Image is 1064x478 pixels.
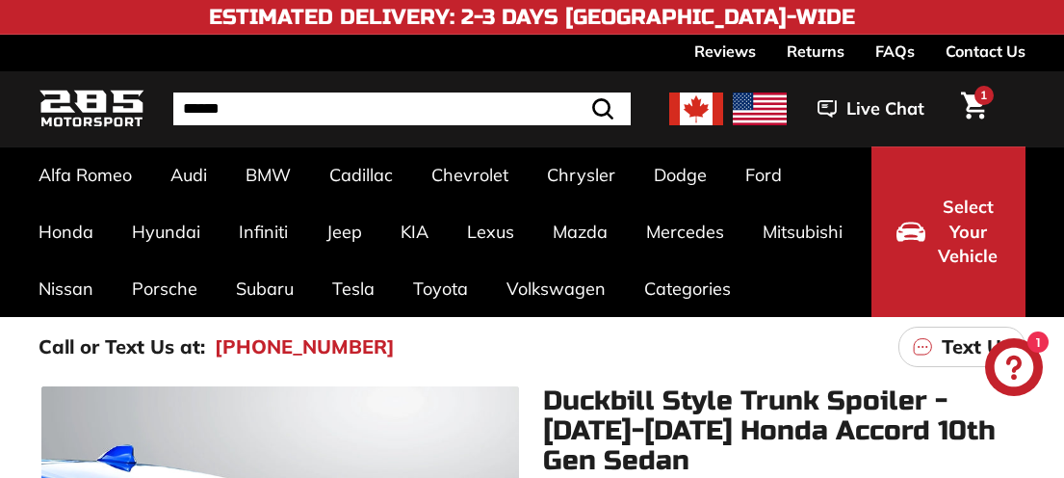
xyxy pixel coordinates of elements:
[787,35,844,67] a: Returns
[942,332,1011,361] p: Text Us
[39,87,144,132] img: Logo_285_Motorsport_areodynamics_components
[743,203,862,260] a: Mitsubishi
[448,203,533,260] a: Lexus
[935,195,1000,269] span: Select Your Vehicle
[226,146,310,203] a: BMW
[625,260,750,317] a: Categories
[113,260,217,317] a: Porsche
[394,260,487,317] a: Toyota
[875,35,915,67] a: FAQs
[209,6,855,29] h4: Estimated Delivery: 2-3 Days [GEOGRAPHIC_DATA]-Wide
[173,93,631,125] input: Search
[19,203,113,260] a: Honda
[871,146,1025,317] button: Select Your Vehicle
[310,146,412,203] a: Cadillac
[113,203,220,260] a: Hyundai
[19,146,151,203] a: Alfa Romeo
[307,203,381,260] a: Jeep
[543,386,1026,475] h1: Duckbill Style Trunk Spoiler - [DATE]-[DATE] Honda Accord 10th Gen Sedan
[635,146,726,203] a: Dodge
[946,35,1025,67] a: Contact Us
[694,35,756,67] a: Reviews
[979,338,1049,401] inbox-online-store-chat: Shopify online store chat
[627,203,743,260] a: Mercedes
[980,88,987,102] span: 1
[726,146,801,203] a: Ford
[528,146,635,203] a: Chrysler
[792,85,949,133] button: Live Chat
[949,76,999,142] a: Cart
[846,96,924,121] span: Live Chat
[381,203,448,260] a: KIA
[533,203,627,260] a: Mazda
[215,332,395,361] a: [PHONE_NUMBER]
[412,146,528,203] a: Chevrolet
[19,260,113,317] a: Nissan
[487,260,625,317] a: Volkswagen
[898,327,1025,367] a: Text Us
[220,203,307,260] a: Infiniti
[313,260,394,317] a: Tesla
[217,260,313,317] a: Subaru
[151,146,226,203] a: Audi
[39,332,205,361] p: Call or Text Us at:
